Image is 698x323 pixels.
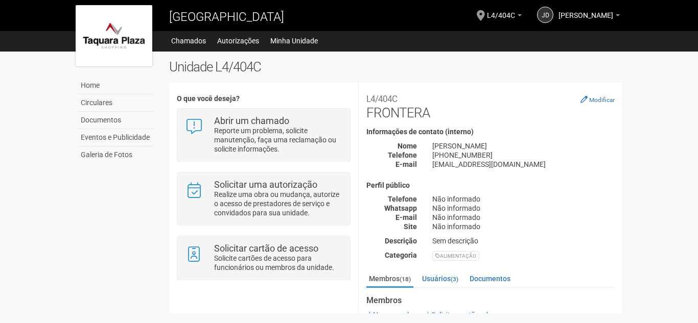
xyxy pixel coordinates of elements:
[366,311,418,319] a: Novo membro
[425,204,622,213] div: Não informado
[214,243,318,254] strong: Solicitar cartão de acesso
[177,95,350,103] h4: O que você deseja?
[78,77,154,94] a: Home
[388,151,417,159] strong: Telefone
[559,2,613,19] span: juliana de souza inocencio
[366,128,615,136] h4: Informações de contato (interno)
[384,204,417,212] strong: Whatsapp
[366,182,615,189] h4: Perfil público
[400,276,411,283] small: (18)
[395,160,417,168] strong: E-mail
[366,90,615,120] h2: FRONTERA
[425,213,622,222] div: Não informado
[76,5,152,66] img: logo.jpg
[270,34,318,48] a: Minha Unidade
[78,94,154,112] a: Circulares
[185,116,342,154] a: Abrir um chamado Reporte um problema, solicite manutenção, faça uma reclamação ou solicite inform...
[217,34,259,48] a: Autorizações
[467,271,513,286] a: Documentos
[78,112,154,129] a: Documentos
[171,34,206,48] a: Chamados
[169,10,284,24] span: [GEOGRAPHIC_DATA]
[487,2,515,19] span: L4/404C
[425,236,622,245] div: Sem descrição
[385,251,417,259] strong: Categoria
[425,160,622,169] div: [EMAIL_ADDRESS][DOMAIN_NAME]
[214,254,342,272] p: Solicite cartões de acesso para funcionários ou membros da unidade.
[425,194,622,204] div: Não informado
[169,59,622,74] h2: Unidade L4/404C
[425,222,622,231] div: Não informado
[385,237,417,245] strong: Descrição
[185,244,342,272] a: Solicitar cartão de acesso Solicite cartões de acesso para funcionários ou membros da unidade.
[425,311,516,319] a: Solicitar cartões de acesso
[366,296,615,305] strong: Membros
[78,146,154,163] a: Galeria de Fotos
[425,151,622,160] div: [PHONE_NUMBER]
[214,179,317,190] strong: Solicitar uma autorização
[398,142,417,150] strong: Nome
[559,13,620,21] a: [PERSON_NAME]
[487,13,522,21] a: L4/404C
[589,96,615,104] small: Modificar
[451,276,458,283] small: (3)
[580,95,615,104] a: Modificar
[185,180,342,217] a: Solicitar uma autorização Realize uma obra ou mudança, autorize o acesso de prestadores de serviç...
[432,251,479,261] div: ALIMENTAÇÃO
[425,141,622,151] div: [PERSON_NAME]
[366,94,397,104] small: L4/404C
[214,115,289,126] strong: Abrir um chamado
[420,271,461,286] a: Usuários(3)
[214,190,342,217] p: Realize uma obra ou mudança, autorize o acesso de prestadores de serviço e convidados para sua un...
[404,222,417,231] strong: Site
[537,7,553,23] a: jd
[78,129,154,146] a: Eventos e Publicidade
[388,195,417,203] strong: Telefone
[366,271,413,288] a: Membros(18)
[395,213,417,221] strong: E-mail
[214,126,342,154] p: Reporte um problema, solicite manutenção, faça uma reclamação ou solicite informações.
